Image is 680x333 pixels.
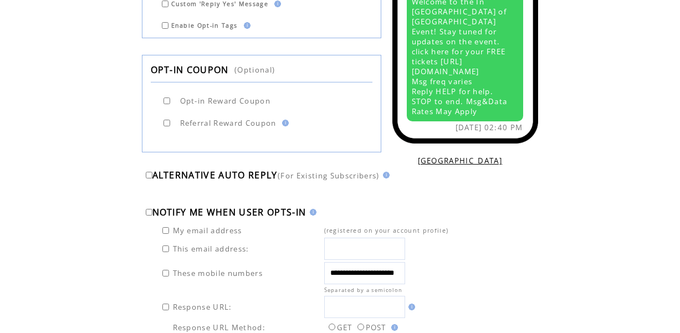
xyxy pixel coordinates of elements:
[180,96,271,106] span: Opt-in Reward Coupon
[151,64,229,76] span: OPT-IN COUPON
[152,206,306,218] span: NOTIFY ME WHEN USER OPTS-IN
[173,268,263,278] span: These mobile numbers
[180,118,277,128] span: Referral Reward Coupon
[326,322,352,332] label: GET
[357,324,364,330] input: POST
[324,286,403,294] span: Separated by a semicolon
[152,169,278,181] span: ALTERNATIVE AUTO REPLY
[173,244,249,254] span: This email address:
[329,324,335,330] input: GET
[173,226,242,235] span: My email address
[279,120,289,126] img: help.gif
[355,322,386,332] label: POST
[173,302,232,312] span: Response URL:
[278,171,380,181] span: (For Existing Subscribers)
[418,156,503,166] a: [GEOGRAPHIC_DATA]
[234,65,275,75] span: (Optional)
[173,322,266,332] span: Response URL Method:
[388,324,398,331] img: help.gif
[380,172,390,178] img: help.gif
[306,209,316,216] img: help.gif
[405,304,415,310] img: help.gif
[271,1,281,7] img: help.gif
[241,22,250,29] img: help.gif
[324,227,449,234] span: (registered on your account profile)
[171,22,238,29] span: Enable Opt-in Tags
